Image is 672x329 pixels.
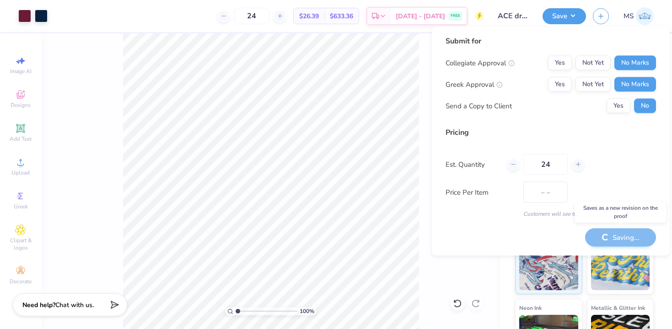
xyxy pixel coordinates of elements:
[11,169,30,176] span: Upload
[330,11,353,21] span: $633.36
[396,11,445,21] span: [DATE] - [DATE]
[634,99,656,113] button: No
[548,56,572,70] button: Yes
[451,13,460,19] span: FREE
[543,8,586,24] button: Save
[614,56,656,70] button: No Marks
[11,101,31,109] span: Designs
[14,203,28,210] span: Greek
[519,303,542,313] span: Neon Ink
[548,77,572,92] button: Yes
[234,8,269,24] input: – –
[446,127,656,138] div: Pricing
[575,202,667,223] div: Saves as a new revision on the proof
[446,58,515,68] div: Collegiate Approval
[10,135,32,143] span: Add Text
[624,7,654,25] a: MS
[446,187,516,197] label: Price Per Item
[446,159,500,170] label: Est. Quantity
[299,11,319,21] span: $26.39
[22,301,55,309] strong: Need help?
[10,278,32,285] span: Decorate
[446,36,656,47] div: Submit for
[491,7,536,25] input: Untitled Design
[591,303,645,313] span: Metallic & Glitter Ink
[523,154,568,175] input: – –
[607,99,630,113] button: Yes
[575,56,611,70] button: Not Yet
[446,210,656,218] div: Customers will see this price on HQ.
[10,68,32,75] span: Image AI
[446,79,503,90] div: Greek Approval
[624,11,634,21] span: MS
[446,101,512,111] div: Send a Copy to Client
[575,77,611,92] button: Not Yet
[614,77,656,92] button: No Marks
[55,301,94,309] span: Chat with us.
[5,237,37,251] span: Clipart & logos
[519,244,578,290] img: Standard
[300,307,314,315] span: 100 %
[636,7,654,25] img: Meredith Shults
[591,244,650,290] img: Puff Ink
